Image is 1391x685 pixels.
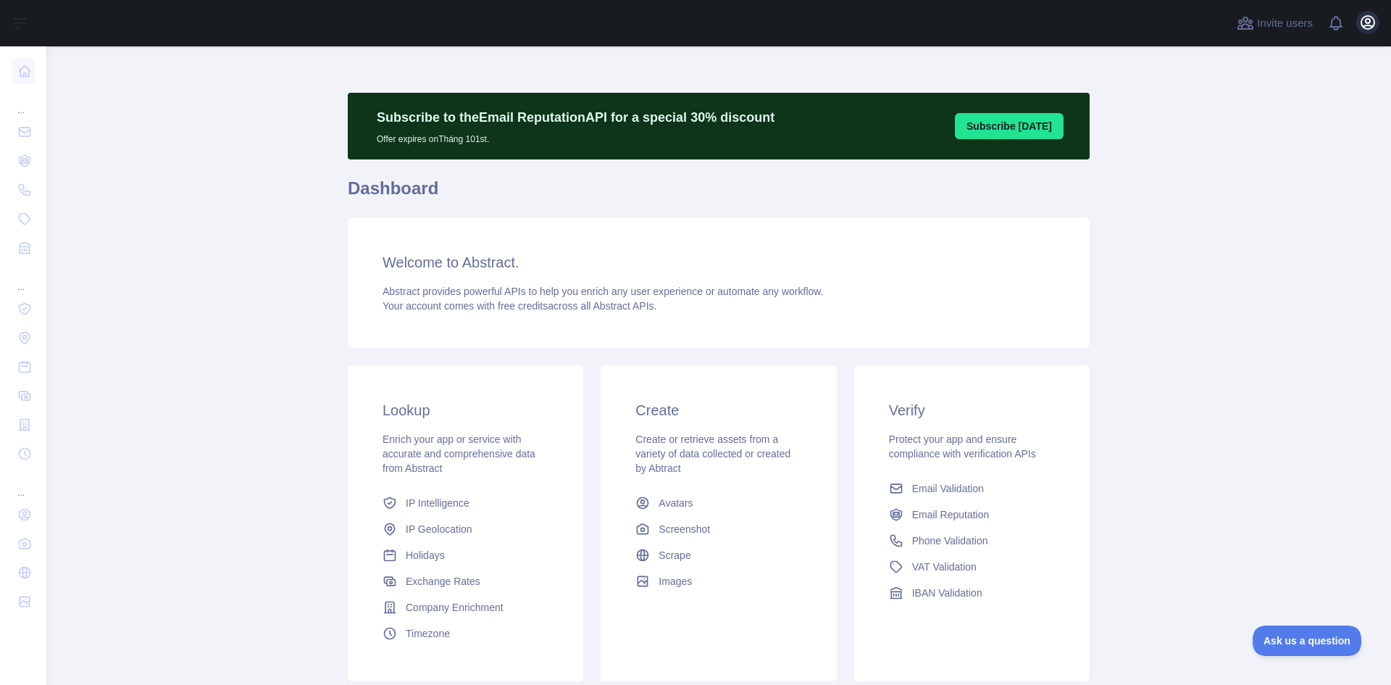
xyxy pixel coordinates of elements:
a: Company Enrichment [377,594,554,620]
h3: Welcome to Abstract. [383,252,1055,273]
span: IP Geolocation [406,522,472,536]
span: IP Intelligence [406,496,469,510]
span: Avatars [659,496,693,510]
span: IBAN Validation [912,586,982,600]
span: Timezone [406,626,450,641]
a: IP Geolocation [377,516,554,542]
span: Protect your app and ensure compliance with verification APIs [889,433,1036,460]
a: Timezone [377,620,554,647]
h3: Verify [889,400,1055,420]
span: VAT Validation [912,560,977,574]
a: Phone Validation [883,528,1061,554]
a: Exchange Rates [377,568,554,594]
iframe: Toggle Customer Support [1253,626,1362,656]
h1: Dashboard [348,177,1090,212]
span: Abstract provides powerful APIs to help you enrich any user experience or automate any workflow. [383,286,824,297]
span: Email Validation [912,481,984,496]
a: Email Reputation [883,502,1061,528]
span: Email Reputation [912,507,990,522]
span: Screenshot [659,522,710,536]
div: ... [12,264,35,293]
span: Exchange Rates [406,574,480,589]
a: Email Validation [883,476,1061,502]
span: Company Enrichment [406,600,504,615]
button: Invite users [1234,12,1316,35]
p: Offer expires on Tháng 10 1st. [377,128,774,145]
span: Invite users [1257,15,1313,32]
a: IP Intelligence [377,490,554,516]
a: Screenshot [630,516,807,542]
h3: Lookup [383,400,548,420]
span: Holidays [406,548,445,562]
a: Scrape [630,542,807,568]
span: Enrich your app or service with accurate and comprehensive data from Abstract [383,433,535,474]
a: Images [630,568,807,594]
a: VAT Validation [883,554,1061,580]
a: Holidays [377,542,554,568]
a: IBAN Validation [883,580,1061,606]
a: Avatars [630,490,807,516]
div: ... [12,87,35,116]
span: free credits [498,300,548,312]
span: Create or retrieve assets from a variety of data collected or created by Abtract [635,433,790,474]
span: Scrape [659,548,690,562]
h3: Create [635,400,801,420]
span: Images [659,574,692,589]
span: Your account comes with across all Abstract APIs. [383,300,656,312]
button: Subscribe [DATE] [955,113,1064,139]
span: Phone Validation [912,534,988,548]
p: Subscribe to the Email Reputation API for a special 30 % discount [377,107,774,128]
div: ... [12,470,35,499]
